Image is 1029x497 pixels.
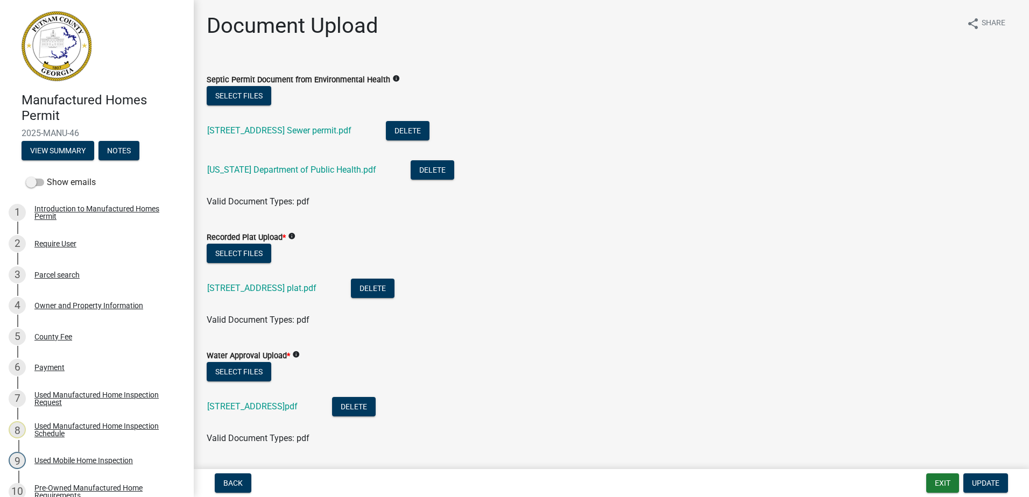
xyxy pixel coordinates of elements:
[22,93,185,124] h4: Manufactured Homes Permit
[215,473,251,493] button: Back
[9,266,26,283] div: 3
[34,364,65,371] div: Payment
[9,421,26,438] div: 8
[207,433,309,443] span: Valid Document Types: pdf
[34,457,133,464] div: Used Mobile Home Inspection
[386,126,429,137] wm-modal-confirm: Delete Document
[9,297,26,314] div: 4
[972,479,999,487] span: Update
[207,352,290,360] label: Water Approval Upload
[98,141,139,160] button: Notes
[926,473,959,493] button: Exit
[967,17,979,30] i: share
[207,86,271,105] button: Select files
[958,13,1014,34] button: shareShare
[288,232,295,240] i: info
[223,479,243,487] span: Back
[386,121,429,140] button: Delete
[9,390,26,407] div: 7
[351,279,394,298] button: Delete
[207,244,271,263] button: Select files
[292,351,300,358] i: info
[34,333,72,340] div: County Fee
[26,176,96,189] label: Show emails
[34,271,80,279] div: Parcel search
[22,11,91,81] img: Putnam County, Georgia
[98,147,139,155] wm-modal-confirm: Notes
[9,452,26,469] div: 9
[982,17,1005,30] span: Share
[207,315,309,325] span: Valid Document Types: pdf
[9,359,26,376] div: 6
[22,141,94,160] button: View Summary
[34,391,177,406] div: Used Manufactured Home Inspection Request
[34,240,76,247] div: Require User
[207,125,351,136] a: [STREET_ADDRESS] Sewer permit.pdf
[411,160,454,180] button: Delete
[332,397,376,416] button: Delete
[411,166,454,176] wm-modal-confirm: Delete Document
[207,283,316,293] a: [STREET_ADDRESS] plat.pdf
[9,235,26,252] div: 2
[207,196,309,207] span: Valid Document Types: pdf
[207,165,376,175] a: [US_STATE] Department of Public Health.pdf
[963,473,1008,493] button: Update
[207,13,378,39] h1: Document Upload
[9,204,26,221] div: 1
[34,205,177,220] div: Introduction to Manufactured Homes Permit
[34,422,177,437] div: Used Manufactured Home Inspection Schedule
[34,302,143,309] div: Owner and Property Information
[351,284,394,294] wm-modal-confirm: Delete Document
[22,147,94,155] wm-modal-confirm: Summary
[392,75,400,82] i: info
[207,76,390,84] label: Septic Permit Document from Environmental Health
[207,401,298,411] a: [STREET_ADDRESS]pdf
[9,328,26,345] div: 5
[207,234,286,242] label: Recorded Plat Upload
[22,128,172,138] span: 2025-MANU-46
[332,402,376,413] wm-modal-confirm: Delete Document
[207,362,271,381] button: Select files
